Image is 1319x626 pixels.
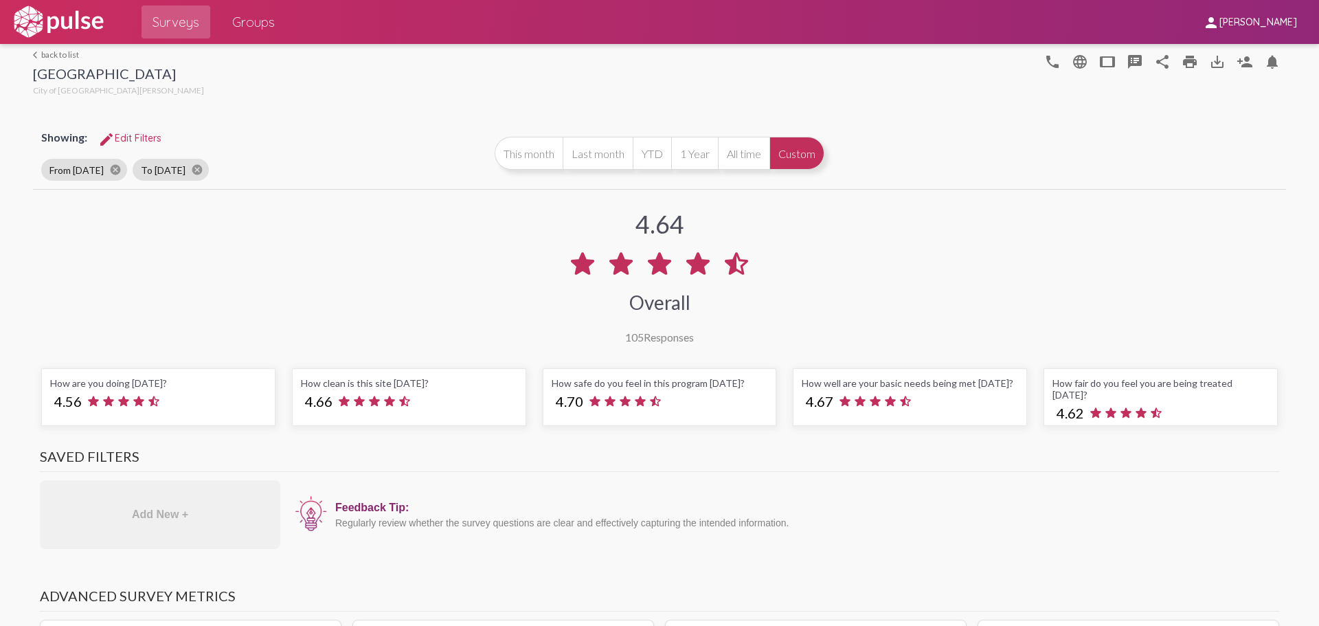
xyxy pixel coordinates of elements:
[1192,9,1308,34] button: [PERSON_NAME]
[1209,54,1226,70] mat-icon: Download
[11,5,106,39] img: white-logo.svg
[1052,377,1269,401] div: How fair do you feel you are being treated [DATE]?
[1264,54,1281,70] mat-icon: Bell
[41,159,127,181] mat-chip: From [DATE]
[635,209,684,239] div: 4.64
[33,49,204,60] a: back to list
[1203,14,1219,31] mat-icon: person
[1072,54,1088,70] mat-icon: language
[1066,47,1094,75] button: language
[133,159,209,181] mat-chip: To [DATE]
[109,164,122,176] mat-icon: cancel
[87,126,172,150] button: Edit FiltersEdit Filters
[41,131,87,144] span: Showing:
[718,137,769,170] button: All time
[1149,47,1176,75] button: Share
[98,131,115,148] mat-icon: Edit Filters
[153,10,199,34] span: Surveys
[495,137,563,170] button: This month
[305,393,332,410] span: 4.66
[33,85,204,96] span: City of [GEOGRAPHIC_DATA][PERSON_NAME]
[802,377,1018,389] div: How well are your basic needs being met [DATE]?
[625,331,644,344] span: 105
[1259,47,1286,75] button: Bell
[221,5,286,38] a: Groups
[1099,54,1116,70] mat-icon: tablet
[142,5,210,38] a: Surveys
[633,137,671,170] button: YTD
[301,377,517,389] div: How clean is this site [DATE]?
[1204,47,1231,75] button: Download
[806,393,833,410] span: 4.67
[40,448,1279,472] h3: Saved Filters
[1182,54,1198,70] mat-icon: print
[40,588,1279,612] h3: Advanced Survey Metrics
[1057,405,1084,421] span: 4.62
[335,502,1272,514] div: Feedback Tip:
[556,393,583,410] span: 4.70
[563,137,633,170] button: Last month
[1176,47,1204,75] a: print
[232,10,275,34] span: Groups
[1237,54,1253,70] mat-icon: Person
[1121,47,1149,75] button: speaker_notes
[294,495,328,533] img: icon12.png
[671,137,718,170] button: 1 Year
[1039,47,1066,75] button: language
[33,51,41,59] mat-icon: arrow_back_ios
[1219,16,1297,29] span: [PERSON_NAME]
[552,377,768,389] div: How safe do you feel in this program [DATE]?
[1044,54,1061,70] mat-icon: language
[33,65,204,85] div: [GEOGRAPHIC_DATA]
[50,377,267,389] div: How are you doing [DATE]?
[191,164,203,176] mat-icon: cancel
[1231,47,1259,75] button: Person
[769,137,824,170] button: Custom
[335,517,1272,528] div: Regularly review whether the survey questions are clear and effectively capturing the intended in...
[629,291,690,314] div: Overall
[1127,54,1143,70] mat-icon: speaker_notes
[40,480,280,549] div: Add New +
[54,393,82,410] span: 4.56
[625,331,694,344] div: Responses
[1154,54,1171,70] mat-icon: Share
[98,132,161,144] span: Edit Filters
[1094,47,1121,75] button: tablet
